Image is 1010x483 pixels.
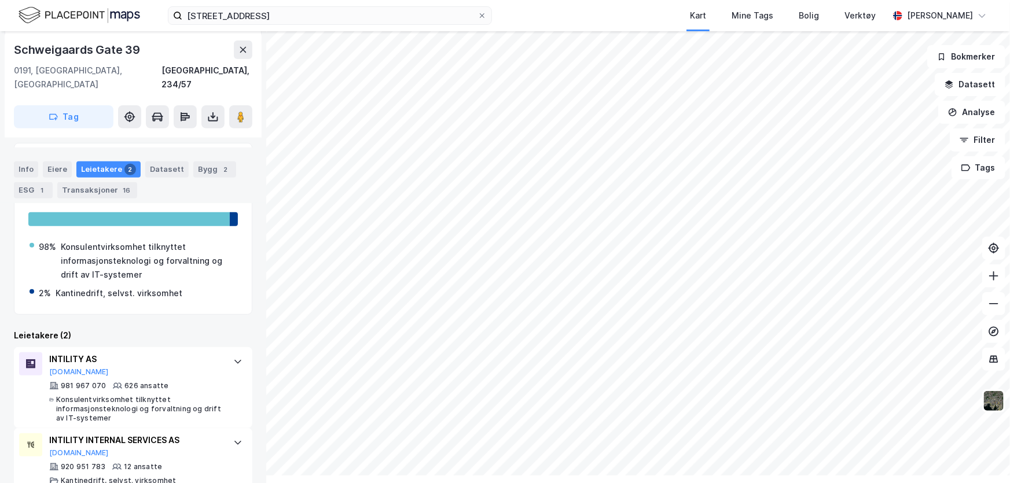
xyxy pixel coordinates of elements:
button: Analyse [938,101,1005,124]
div: 0191, [GEOGRAPHIC_DATA], [GEOGRAPHIC_DATA] [14,64,161,91]
button: [DOMAIN_NAME] [49,448,109,458]
button: Tag [14,105,113,128]
button: Tags [952,156,1005,179]
div: 98% [39,240,56,254]
div: ESG [14,182,53,198]
div: Kontrollprogram for chat [952,427,1010,483]
div: 12 ansatte [124,462,162,471]
button: Bokmerker [927,45,1005,68]
div: 2 [220,163,232,175]
div: INTILITY INTERNAL SERVICES AS [49,433,222,447]
div: Eiere [43,161,72,177]
div: [GEOGRAPHIC_DATA], 234/57 [161,64,252,91]
div: Mine Tags [732,9,773,23]
div: 1 [36,184,48,196]
button: Datasett [935,73,1005,96]
div: Schweigaards Gate 39 [14,40,142,59]
div: Verktøy [844,9,876,23]
div: 2 [124,163,136,175]
button: [DOMAIN_NAME] [49,367,109,377]
div: Leietakere (2) [14,329,252,342]
div: 981 967 070 [61,381,106,390]
div: 16 [120,184,133,196]
div: Kart [690,9,706,23]
div: Info [14,161,38,177]
div: Konsulentvirksomhet tilknyttet informasjonsteknologi og forvaltning og drift av IT-systemer [56,395,222,423]
div: 2% [39,286,51,300]
iframe: Chat Widget [952,427,1010,483]
div: [PERSON_NAME] [907,9,973,23]
div: Konsulentvirksomhet tilknyttet informasjonsteknologi og forvaltning og drift av IT-systemer [61,240,237,282]
div: Bygg [193,161,236,177]
div: Datasett [145,161,189,177]
div: Bolig [799,9,819,23]
div: INTILITY AS [49,352,222,366]
button: Filter [950,128,1005,152]
img: logo.f888ab2527a4732fd821a326f86c7f29.svg [19,5,140,25]
div: 626 ansatte [124,381,168,390]
div: Kantinedrift, selvst. virksomhet [56,286,182,300]
div: Leietakere [76,161,141,177]
div: 920 951 783 [61,462,105,471]
input: Søk på adresse, matrikkel, gårdeiere, leietakere eller personer [182,7,478,24]
img: 9k= [983,390,1005,412]
div: Transaksjoner [57,182,137,198]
